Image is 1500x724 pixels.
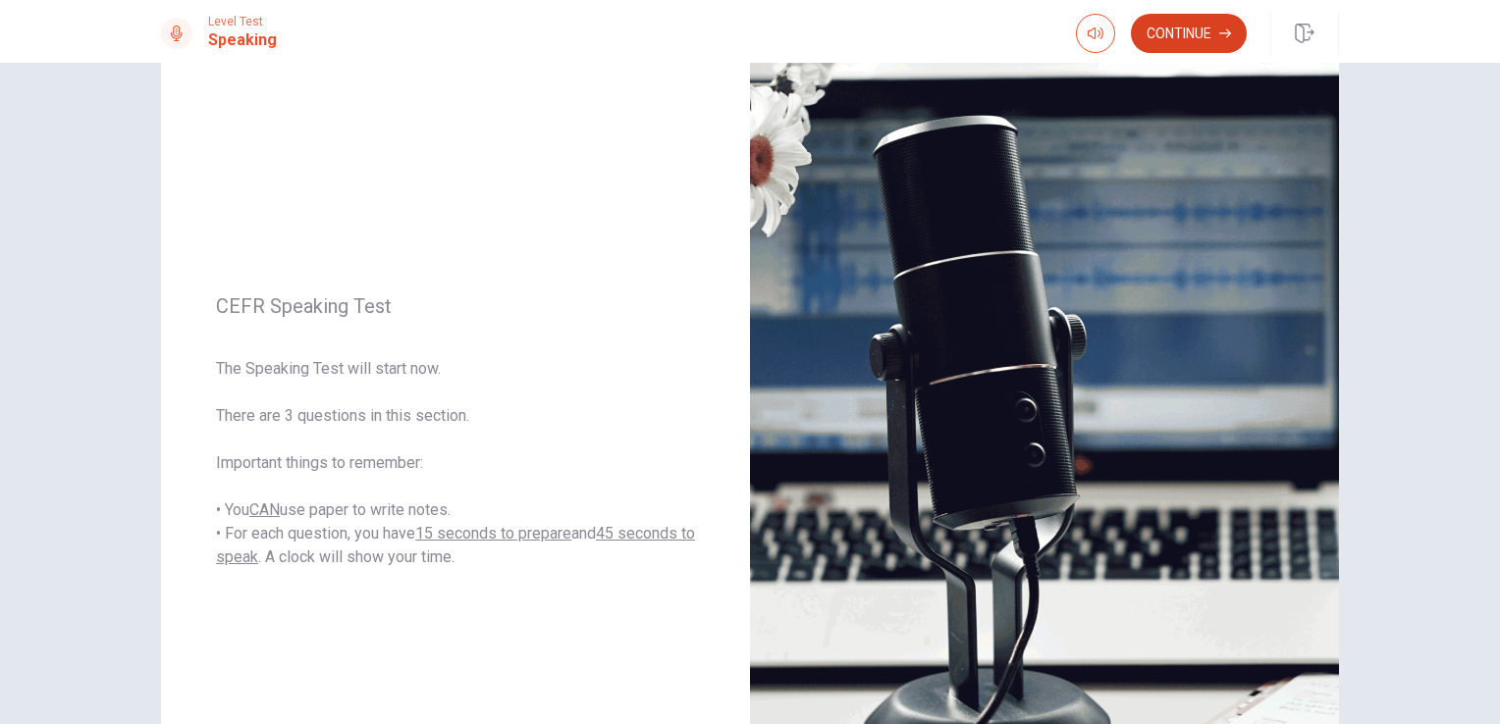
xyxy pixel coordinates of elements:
u: 15 seconds to prepare [415,524,571,543]
button: Continue [1131,14,1247,53]
h1: Speaking [208,28,277,52]
u: CAN [249,500,280,519]
span: CEFR Speaking Test [216,294,695,318]
span: The Speaking Test will start now. There are 3 questions in this section. Important things to reme... [216,357,695,569]
span: Level Test [208,15,277,28]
